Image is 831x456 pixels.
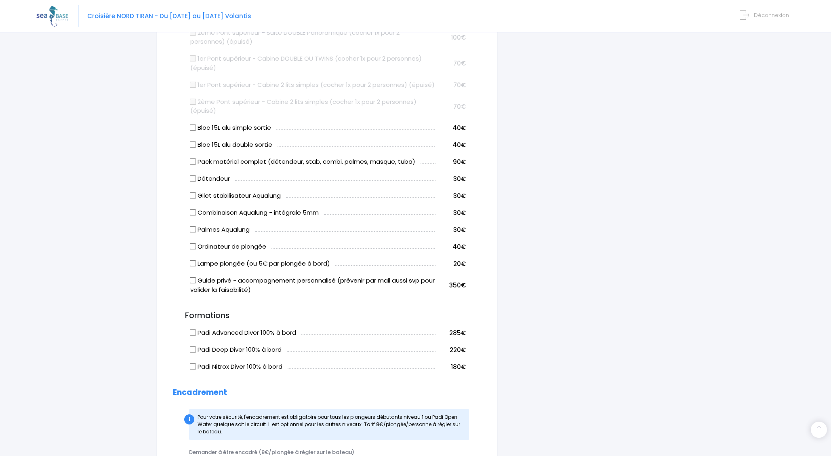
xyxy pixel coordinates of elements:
[190,28,435,46] label: 2ème Pont supérieur - Suite DOUBLE Panoramique (cocher 1x pour 2 personnes) (épuisé)
[184,414,194,424] div: i
[452,124,466,132] span: 40€
[190,158,196,165] input: Pack matériel complet (détendeur, stab, combi, palmes, masque, tuba)
[190,276,435,294] label: Guide privé - accompagnement personnalisé (prévenir par mail aussi svp pour valider la faisabilité)
[190,225,250,234] label: Palmes Aqualung
[453,81,466,89] span: 70€
[173,311,481,321] h3: Formations
[190,277,196,284] input: Guide privé - accompagnement personnalisé (prévenir par mail aussi svp pour valider la faisabilité)
[190,141,196,148] input: Bloc 15L alu double sortie
[453,175,466,183] span: 30€
[190,30,196,36] input: 2ème Pont supérieur - Suite DOUBLE Panoramique (cocher 1x pour 2 personnes) (épuisé)
[190,97,435,116] label: 2ème Pont supérieur - Cabine 2 lits simples (cocher 1x pour 2 personnes) (épuisé)
[453,102,466,111] span: 70€
[190,242,266,251] label: Ordinateur de plongée
[449,281,466,289] span: 350€
[190,192,196,199] input: Gilet stabilisateur Aqualung
[453,260,466,268] span: 20€
[452,243,466,251] span: 40€
[450,346,466,354] span: 220€
[190,328,296,338] label: Padi Advanced Diver 100% à bord
[453,209,466,217] span: 30€
[190,209,196,216] input: Combinaison Aqualung - intégrale 5mm
[453,192,466,200] span: 30€
[190,80,435,90] label: 1er Pont supérieur - Cabine 2 lits simples (cocher 1x pour 2 personnes) (épuisé)
[190,226,196,233] input: Palmes Aqualung
[190,82,196,88] input: 1er Pont supérieur - Cabine 2 lits simples (cocher 1x pour 2 personnes) (épuisé)
[189,448,354,456] span: Demander à être encadré (8€/plongée à régler sur le bateau)
[190,362,282,372] label: Padi Nitrox Diver 100% à bord
[190,140,272,150] label: Bloc 15L alu double sortie
[190,345,282,355] label: Padi Deep Diver 100% à bord
[173,388,481,397] h2: Encadrement
[453,226,466,234] span: 30€
[451,363,466,371] span: 180€
[190,191,281,201] label: Gilet stabilisateur Aqualung
[452,141,466,149] span: 40€
[453,59,466,68] span: 70€
[190,99,196,105] input: 2ème Pont supérieur - Cabine 2 lits simples (cocher 1x pour 2 personnes) (épuisé)
[190,123,271,133] label: Bloc 15L alu simple sortie
[190,54,435,72] label: 1er Pont supérieur - Cabine DOUBLE OU TWINS (cocher 1x pour 2 personnes) (épuisé)
[190,243,196,250] input: Ordinateur de plongée
[190,208,319,217] label: Combinaison Aqualung - intégrale 5mm
[190,55,196,62] input: 1er Pont supérieur - Cabine DOUBLE OU TWINS (cocher 1x pour 2 personnes) (épuisé)
[453,158,466,166] span: 90€
[190,175,196,182] input: Détendeur
[190,260,196,267] input: Lampe plongée (ou 5€ par plongée à bord)
[449,329,466,337] span: 285€
[190,346,196,353] input: Padi Deep Diver 100% à bord
[198,414,460,435] span: Pour votre sécurité, l'encadrement est obligatoire pour tous les plongeurs débutants niveau 1 ou ...
[451,33,466,42] span: 100€
[190,363,196,370] input: Padi Nitrox Diver 100% à bord
[190,157,415,167] label: Pack matériel complet (détendeur, stab, combi, palmes, masque, tuba)
[87,12,251,20] span: Croisière NORD TIRAN - Du [DATE] au [DATE] Volantis
[754,11,789,19] span: Déconnexion
[190,329,196,336] input: Padi Advanced Diver 100% à bord
[190,174,230,184] label: Détendeur
[190,259,330,268] label: Lampe plongée (ou 5€ par plongée à bord)
[190,125,196,131] input: Bloc 15L alu simple sortie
